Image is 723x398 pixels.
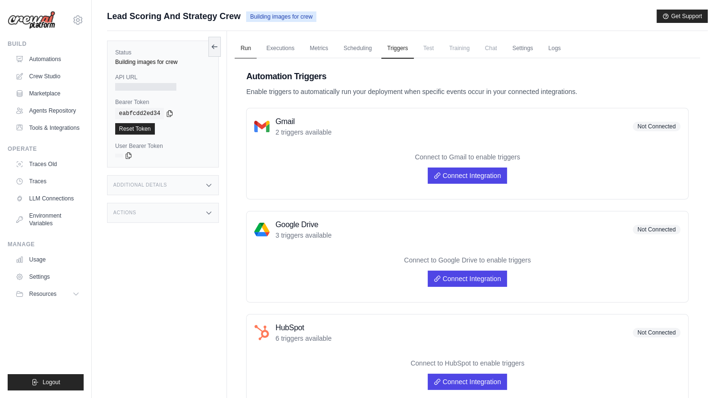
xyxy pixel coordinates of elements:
img: Google Drive [254,222,270,237]
a: Agents Repository [11,103,84,118]
p: 3 triggers available [275,230,332,240]
a: Triggers [381,39,414,59]
p: 2 triggers available [275,127,332,137]
a: Connect Integration [428,374,507,390]
span: Not Connected [633,328,680,337]
a: LLM Connections [11,191,84,206]
label: API URL [115,73,211,81]
span: Resources [29,290,56,298]
div: Build [8,40,84,48]
img: Logo [8,11,55,30]
a: Logs [542,39,566,59]
button: Get Support [657,10,708,23]
img: Gmail [254,119,270,134]
p: 6 triggers available [275,334,332,343]
a: Settings [507,39,539,59]
span: Logout [43,378,60,386]
p: Connect to Google Drive to enable triggers [254,255,680,265]
h3: Gmail [275,116,332,127]
a: Environment Variables [11,208,84,231]
span: Not Connected [633,122,680,131]
a: Scheduling [338,39,378,59]
label: Bearer Token [115,98,211,106]
h3: HubSpot [275,322,332,334]
a: Marketplace [11,86,84,101]
a: Executions [260,39,300,59]
span: Not Connected [633,225,680,234]
a: Settings [11,269,84,284]
a: Run [235,39,257,59]
p: Enable triggers to automatically run your deployment when specific events occur in your connected... [246,87,689,96]
button: Resources [11,286,84,302]
a: Reset Token [115,123,155,135]
h2: Automation Triggers [246,70,689,83]
h3: Google Drive [275,219,332,230]
a: Metrics [304,39,334,59]
a: Traces [11,174,84,189]
a: Crew Studio [11,69,84,84]
a: Usage [11,252,84,267]
div: Widget de chat [675,352,723,398]
h3: Additional Details [113,182,167,188]
img: HubSpot [254,325,270,340]
span: Chat is not available until the deployment is complete [479,39,503,58]
span: Building images for crew [246,11,316,22]
a: Automations [11,52,84,67]
a: Traces Old [11,157,84,172]
span: Lead Scoring And Strategy Crew [107,10,240,23]
code: eabfcdd2ed34 [115,108,164,119]
div: Building images for crew [115,58,211,66]
h3: Actions [113,210,136,216]
iframe: Chat Widget [675,352,723,398]
a: Connect Integration [428,271,507,287]
span: Training is not available until the deployment is complete [443,39,475,58]
label: Status [115,49,211,56]
a: Tools & Integrations [11,120,84,136]
a: Connect Integration [428,168,507,184]
p: Connect to Gmail to enable triggers [254,152,680,162]
span: Test [418,39,440,58]
div: Operate [8,145,84,153]
p: Connect to HubSpot to enable triggers [254,358,680,368]
label: User Bearer Token [115,142,211,150]
div: Manage [8,241,84,248]
button: Logout [8,374,84,390]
